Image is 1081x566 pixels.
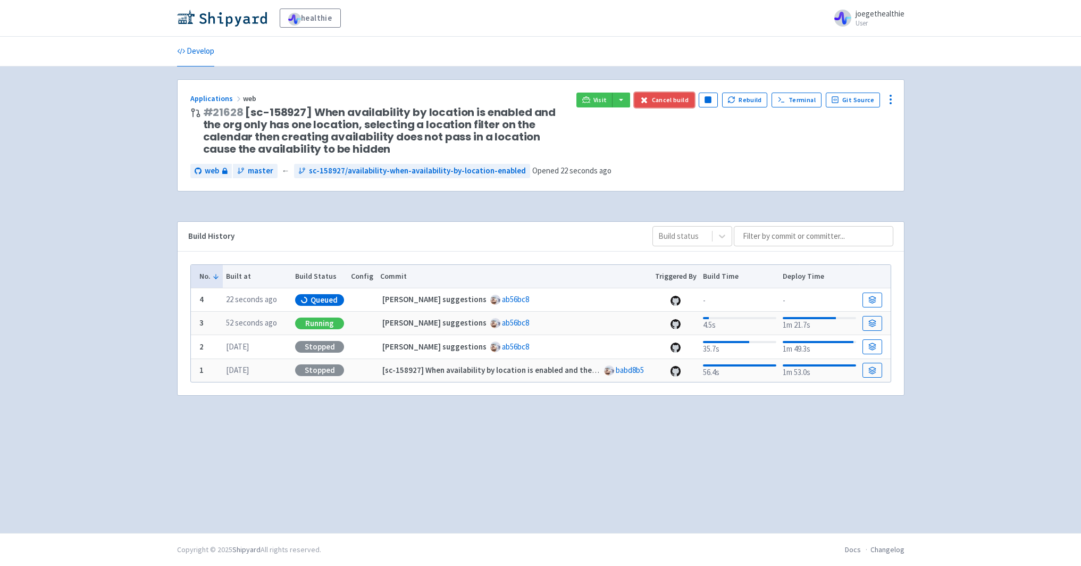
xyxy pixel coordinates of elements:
[862,339,882,354] a: Build Details
[560,165,611,176] time: 22 seconds ago
[703,293,776,307] div: -
[845,545,861,554] a: Docs
[243,94,258,103] span: web
[177,544,321,555] div: Copyright © 2025 All rights reserved.
[783,339,856,355] div: 1m 49.3s
[226,342,249,352] time: [DATE]
[862,293,882,307] a: Build Details
[593,96,607,104] span: Visit
[348,265,377,288] th: Config
[309,165,526,177] span: sc-158927/availability-when-availability-by-location-enabled
[226,294,277,304] time: 22 seconds ago
[502,294,529,304] a: ab56bc8
[226,365,249,375] time: [DATE]
[311,295,338,305] span: Queued
[203,106,568,155] span: [sc-158927] When availability by location is enabled and the org only has one location, selecting...
[703,339,776,355] div: 35.7s
[502,318,529,328] a: ab56bc8
[870,545,904,554] a: Changelog
[826,93,881,107] a: Git Source
[280,9,341,28] a: healthie
[783,362,856,379] div: 1m 53.0s
[295,318,344,329] div: Running
[177,37,214,66] a: Develop
[199,271,220,282] button: No.
[700,265,780,288] th: Build Time
[634,93,694,107] button: Cancel build
[382,294,487,304] strong: [PERSON_NAME] suggestions
[856,9,904,19] span: joegethealthie
[862,363,882,378] a: Build Details
[828,10,904,27] a: joegethealthie User
[722,93,768,107] button: Rebuild
[199,365,204,375] b: 1
[703,315,776,331] div: 4.5s
[292,265,348,288] th: Build Status
[576,93,613,107] a: Visit
[282,165,290,177] span: ←
[226,318,277,328] time: 52 seconds ago
[783,293,856,307] div: -
[734,226,893,246] input: Filter by commit or committer...
[376,265,651,288] th: Commit
[199,294,204,304] b: 4
[772,93,821,107] a: Terminal
[382,342,487,352] strong: [PERSON_NAME] suggestions
[699,93,718,107] button: Pause
[294,164,530,178] a: sc-158927/availability-when-availability-by-location-enabled
[199,342,204,352] b: 2
[783,315,856,331] div: 1m 21.7s
[856,20,904,27] small: User
[232,545,261,554] a: Shipyard
[780,265,859,288] th: Deploy Time
[651,265,700,288] th: Triggered By
[532,165,611,176] span: Opened
[190,94,243,103] a: Applications
[295,364,344,376] div: Stopped
[382,318,487,328] strong: [PERSON_NAME] suggestions
[177,10,267,27] img: Shipyard logo
[233,164,278,178] a: master
[862,316,882,331] a: Build Details
[188,230,635,243] div: Build History
[616,365,644,375] a: babd8b5
[199,318,204,328] b: 3
[223,265,292,288] th: Built at
[203,105,244,120] a: #21628
[205,165,219,177] span: web
[502,342,529,352] a: ab56bc8
[190,164,232,178] a: web
[703,362,776,379] div: 56.4s
[295,341,344,353] div: Stopped
[248,165,273,177] span: master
